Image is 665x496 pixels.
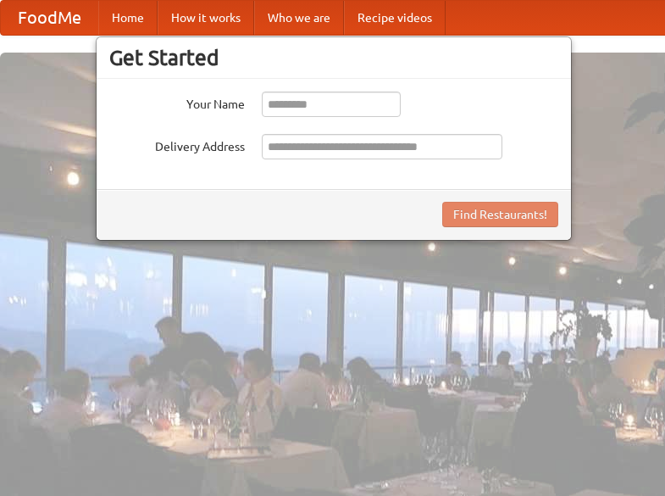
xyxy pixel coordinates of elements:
[109,92,245,113] label: Your Name
[158,1,254,35] a: How it works
[254,1,344,35] a: Who we are
[98,1,158,35] a: Home
[442,202,558,227] button: Find Restaurants!
[109,45,558,70] h3: Get Started
[1,1,98,35] a: FoodMe
[109,134,245,155] label: Delivery Address
[344,1,446,35] a: Recipe videos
